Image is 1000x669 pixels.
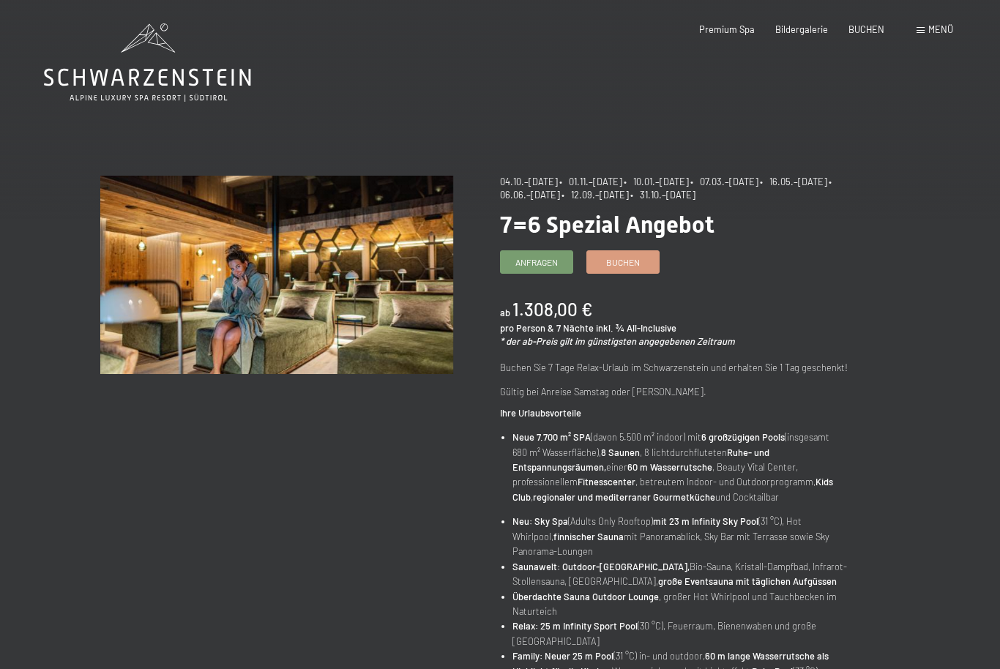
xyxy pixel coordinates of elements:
strong: regionaler und mediterraner Gourmetküche [533,491,715,503]
a: Anfragen [501,251,572,273]
span: pro Person & [500,322,554,334]
li: , großer Hot Whirlpool und Tauchbecken im Naturteich [512,589,853,619]
span: • 06.06.–[DATE] [500,176,836,201]
a: Premium Spa [699,23,755,35]
li: (Adults Only Rooftop) (31 °C), Hot Whirlpool, mit Panoramablick, Sky Bar mit Terrasse sowie Sky P... [512,514,853,558]
strong: Überdachte Sauna Outdoor Lounge [512,591,659,602]
strong: Neue 7.700 m² SPA [512,431,591,443]
span: 7 Nächte [556,322,594,334]
span: 04.10.–[DATE] [500,176,558,187]
span: • 16.05.–[DATE] [760,176,827,187]
span: 7=6 Spezial Angebot [500,211,714,239]
strong: Family: Neuer 25 m Pool [512,650,613,662]
span: Buchen [606,256,640,269]
a: Bildergalerie [775,23,828,35]
li: (davon 5.500 m² indoor) mit (insgesamt 680 m² Wasserfläche), , 8 lichtdurchfluteten einer , Beaut... [512,430,853,504]
strong: Ruhe- und Entspannungsräumen, [512,446,769,473]
span: • 12.09.–[DATE] [561,189,629,201]
span: • 10.01.–[DATE] [624,176,689,187]
strong: Kids Club [512,476,833,502]
span: Menü [928,23,953,35]
span: • 31.10.–[DATE] [630,189,695,201]
span: • 07.03.–[DATE] [690,176,758,187]
a: Buchen [587,251,659,273]
strong: Neu: Sky Spa [512,515,568,527]
span: • 01.11.–[DATE] [559,176,622,187]
strong: mit 23 m Infinity Sky Pool [653,515,758,527]
strong: 60 m Wasserrutsche [627,461,712,473]
strong: 8 Saunen [601,446,640,458]
img: 7=6 Spezial Angebot [100,176,453,374]
strong: große Eventsauna mit täglichen Aufgüssen [658,575,837,587]
em: * der ab-Preis gilt im günstigsten angegebenen Zeitraum [500,335,735,347]
strong: 6 großzügigen Pools [701,431,785,443]
span: Anfragen [515,256,558,269]
strong: Relax: 25 m Infinity Sport Pool [512,620,638,632]
strong: Ihre Urlaubsvorteile [500,407,581,419]
strong: Fitnesscenter [578,476,635,487]
b: 1.308,00 € [512,299,592,320]
strong: Saunawelt: Outdoor-[GEOGRAPHIC_DATA], [512,561,690,572]
li: (30 °C), Feuerraum, Bienenwaben und große [GEOGRAPHIC_DATA] [512,618,853,649]
p: Buchen Sie 7 Tage Relax-Urlaub im Schwarzenstein und erhalten Sie 1 Tag geschenkt! [500,360,853,375]
strong: finnischer Sauna [553,531,624,542]
span: inkl. ¾ All-Inclusive [596,322,676,334]
p: Gültig bei Anreise Samstag oder [PERSON_NAME]. [500,384,853,399]
span: ab [500,307,510,318]
a: BUCHEN [848,23,884,35]
li: Bio-Sauna, Kristall-Dampfbad, Infrarot-Stollensauna, [GEOGRAPHIC_DATA], [512,559,853,589]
